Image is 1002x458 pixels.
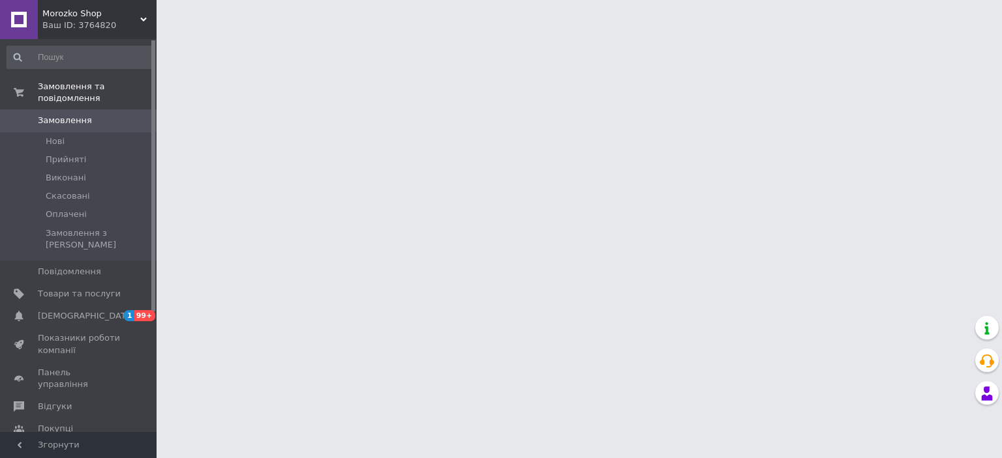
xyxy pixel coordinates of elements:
[38,81,157,104] span: Замовлення та повідомлення
[124,310,134,321] span: 1
[38,266,101,278] span: Повідомлення
[46,208,87,220] span: Оплачені
[134,310,156,321] span: 99+
[38,332,121,356] span: Показники роботи компанії
[7,46,154,69] input: Пошук
[38,401,72,412] span: Відгуки
[46,190,90,202] span: Скасовані
[42,8,140,20] span: Morozko Shop
[46,227,153,251] span: Замовлення з [PERSON_NAME]
[38,310,134,322] span: [DEMOGRAPHIC_DATA]
[38,115,92,126] span: Замовлення
[38,423,73,435] span: Покупці
[38,367,121,390] span: Панель управління
[38,288,121,300] span: Товари та послуги
[46,154,86,165] span: Прийняті
[46,172,86,184] span: Виконані
[42,20,157,31] div: Ваш ID: 3764820
[46,136,65,147] span: Нові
